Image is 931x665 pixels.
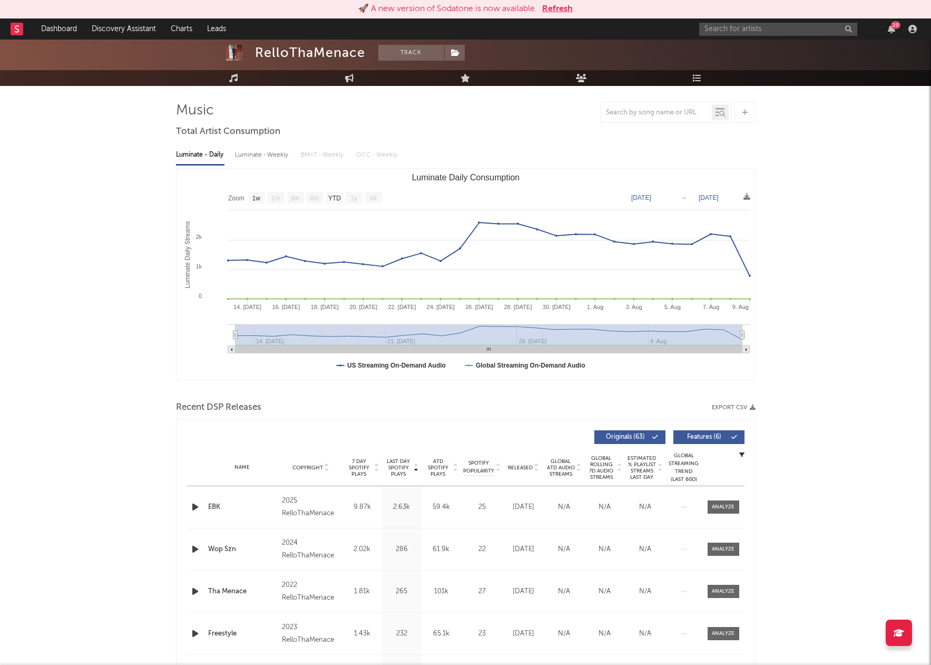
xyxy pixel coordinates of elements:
div: 101k [424,586,458,597]
div: 27 [464,586,501,597]
text: 16. [DATE] [272,304,300,310]
text: 1w [252,195,260,202]
svg: Luminate Daily Consumption [177,169,755,380]
span: 7 Day Spotify Plays [345,458,373,477]
text: 30. [DATE] [542,304,570,310]
div: 🚀 A new version of Sodatone is now available. [358,3,537,15]
div: Name [208,464,277,471]
span: Estimated % Playlist Streams Last Day [628,455,656,480]
text: 7. Aug [703,304,719,310]
div: 232 [385,629,419,639]
text: [DATE] [699,194,719,201]
a: Wop Szn [208,544,277,555]
div: 9.87k [345,502,379,513]
a: Dashboard [34,18,84,40]
text: 14. [DATE] [233,304,261,310]
div: 2.02k [345,544,379,555]
text: 3m [290,195,299,202]
button: Track [378,45,444,61]
div: 265 [385,586,419,597]
input: Search by song name or URL [601,109,712,117]
div: 65.1k [424,629,458,639]
text: [DATE] [631,194,651,201]
text: 22. [DATE] [388,304,416,310]
a: Tha Menace [208,586,277,597]
text: 18. [DATE] [310,304,338,310]
text: 1. Aug [587,304,603,310]
text: 26. [DATE] [465,304,493,310]
div: Luminate - Weekly [235,146,290,164]
button: Refresh [542,3,573,15]
div: RelloThaMenace [255,45,365,61]
div: N/A [546,586,582,597]
span: Global Rolling 7D Audio Streams [587,455,616,480]
div: Global Streaming Trend (Last 60D) [668,452,700,484]
text: Zoom [228,195,244,202]
text: YTD [328,195,340,202]
div: N/A [546,502,582,513]
div: [DATE] [506,629,541,639]
div: Luminate - Daily [176,146,224,164]
text: 24. [DATE] [426,304,454,310]
div: N/A [587,544,622,555]
div: 2023 RelloThaMenace [282,621,339,647]
div: 23 [464,629,501,639]
span: Copyright [292,465,323,471]
input: Search for artists [699,23,857,36]
div: N/A [628,544,663,555]
button: Export CSV [712,404,756,411]
div: N/A [587,629,622,639]
text: Luminate Daily Streams [183,221,191,288]
text: 1m [271,195,280,202]
div: N/A [587,586,622,597]
div: 22 [464,544,501,555]
text: 5. Aug [664,304,680,310]
div: 2024 RelloThaMenace [282,537,339,562]
text: Luminate Daily Consumption [411,173,520,182]
span: Features ( 6 ) [680,434,729,440]
span: Global ATD Audio Streams [546,458,575,477]
div: 25 [464,502,501,513]
text: 0 [198,293,201,299]
div: N/A [628,502,663,513]
div: 2.63k [385,502,419,513]
div: [DATE] [506,586,541,597]
div: N/A [546,629,582,639]
div: N/A [587,502,622,513]
div: 1.81k [345,586,379,597]
span: ATD Spotify Plays [424,458,452,477]
text: Global Streaming On-Demand Audio [475,362,585,369]
div: 1.43k [345,629,379,639]
text: 3. Aug [625,304,642,310]
span: Recent DSP Releases [176,401,261,414]
a: EBK [208,502,277,513]
text: 1y [350,195,357,202]
span: Originals ( 63 ) [601,434,650,440]
button: Features(6) [673,430,744,444]
div: 20 [891,21,900,29]
a: Leads [200,18,233,40]
div: 61.9k [424,544,458,555]
span: Spotify Popularity [463,459,494,475]
a: Discovery Assistant [84,18,163,40]
a: Freestyle [208,629,277,639]
span: Last Day Spotify Plays [385,458,413,477]
div: 2025 RelloThaMenace [282,495,339,520]
span: Total Artist Consumption [176,126,280,138]
div: N/A [546,544,582,555]
text: 2k [195,234,202,240]
text: 20. [DATE] [349,304,377,310]
text: US Streaming On-Demand Audio [347,362,446,369]
div: [DATE] [506,544,541,555]
span: Released [508,465,533,471]
text: → [681,194,687,201]
button: 20 [888,25,895,33]
a: Charts [163,18,200,40]
text: All [369,195,376,202]
div: 2022 RelloThaMenace [282,579,339,604]
div: 286 [385,544,419,555]
text: 28. [DATE] [504,304,532,310]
